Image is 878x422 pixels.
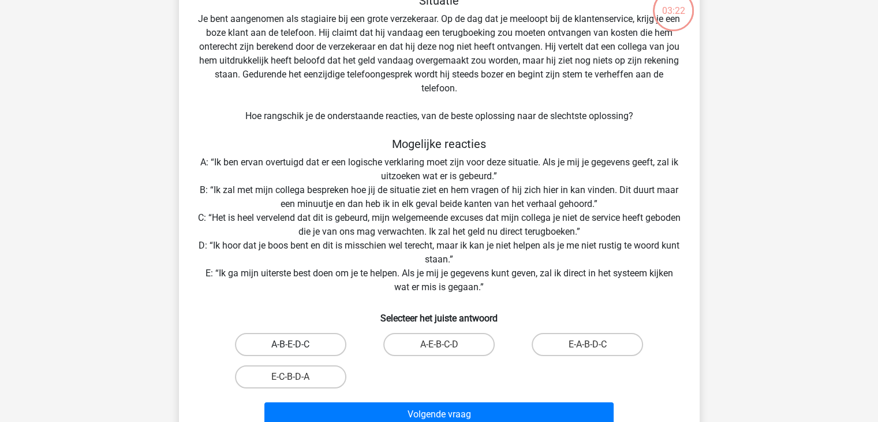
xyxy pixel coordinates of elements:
label: E-C-B-D-A [235,365,346,388]
label: A-B-E-D-C [235,333,346,356]
h6: Selecteer het juiste antwoord [197,303,681,324]
label: A-E-B-C-D [383,333,495,356]
h5: Mogelijke reacties [197,137,681,151]
label: E-A-B-D-C [532,333,643,356]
